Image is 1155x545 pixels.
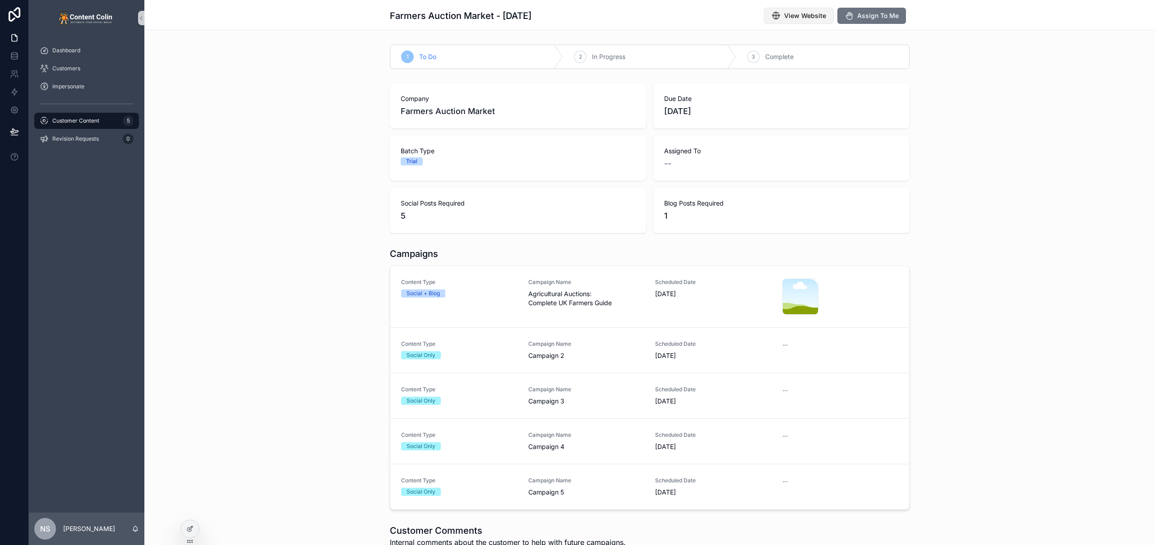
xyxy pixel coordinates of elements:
h1: Customer Comments [390,524,626,537]
span: Scheduled Date [655,340,772,348]
span: [DATE] [664,105,899,118]
span: Campaign Name [528,279,645,286]
div: 5 [123,115,134,126]
h1: Farmers Auction Market - [DATE] [390,9,531,22]
span: Campaign 2 [528,351,645,360]
span: Campaign 5 [528,488,645,497]
a: Customers [34,60,139,77]
span: Content Type [401,386,517,393]
span: Company [401,94,635,103]
span: -- [782,340,788,349]
span: Scheduled Date [655,431,772,439]
div: Social + Blog [407,289,440,298]
span: Campaign 4 [528,442,645,451]
span: [DATE] [655,289,772,298]
span: 1 [664,210,899,222]
span: Campaign Name [528,431,645,439]
div: Social Only [407,488,435,496]
span: [DATE] [655,442,772,451]
span: Campaign Name [528,340,645,348]
span: -- [782,431,788,440]
span: Batch Type [401,147,635,156]
span: Content Type [401,340,517,348]
span: [DATE] [655,488,772,497]
span: Scheduled Date [655,386,772,393]
a: Content TypeSocial OnlyCampaign NameCampaign 5Scheduled Date[DATE]-- [390,464,909,509]
span: Scheduled Date [655,279,772,286]
span: -- [782,386,788,395]
span: Assign To Me [857,11,899,20]
h1: Campaigns [390,247,438,260]
a: Content TypeSocial OnlyCampaign NameCampaign 3Scheduled Date[DATE]-- [390,373,909,418]
div: Social Only [407,397,435,405]
span: Customer Content [52,117,99,124]
span: -- [664,157,671,170]
span: In Progress [592,52,625,61]
a: Content TypeSocial + BlogCampaign NameAgricultural Auctions: Complete UK Farmers GuideScheduled D... [390,266,909,327]
button: Assign To Me [837,8,906,24]
span: Dashboard [52,47,80,54]
div: Social Only [407,442,435,450]
span: 5 [401,210,635,222]
span: Farmers Auction Market [401,105,635,118]
span: Campaign Name [528,477,645,484]
span: Campaign 3 [528,397,645,406]
span: Content Type [401,431,517,439]
span: Revision Requests [52,135,99,142]
span: Scheduled Date [655,477,772,484]
img: App logo [59,11,115,25]
a: Dashboard [34,42,139,59]
button: View Website [764,8,834,24]
span: Content Type [401,279,517,286]
span: -- [782,477,788,486]
a: Content TypeSocial OnlyCampaign NameCampaign 4Scheduled Date[DATE]-- [390,418,909,464]
div: Social Only [407,351,435,359]
span: Agricultural Auctions: Complete UK Farmers Guide [528,289,645,307]
span: NS [40,523,50,534]
div: Trial [406,157,417,165]
a: Revision Requests0 [34,131,139,147]
span: [DATE] [655,351,772,360]
span: View Website [784,11,826,20]
span: Customers [52,65,80,72]
span: [DATE] [655,397,772,406]
span: 3 [752,53,755,60]
span: 2 [579,53,582,60]
span: 1 [407,53,409,60]
p: [PERSON_NAME] [63,524,115,533]
span: Social Posts Required [401,199,635,208]
div: 0 [123,133,134,144]
span: Impersonate [52,83,84,90]
span: Assigned To [664,147,899,156]
span: Campaign Name [528,386,645,393]
div: scrollable content [29,36,144,159]
span: To Do [419,52,436,61]
a: Impersonate [34,78,139,95]
a: Customer Content5 [34,113,139,129]
span: Complete [765,52,794,61]
span: Due Date [664,94,899,103]
a: Content TypeSocial OnlyCampaign NameCampaign 2Scheduled Date[DATE]-- [390,327,909,373]
span: Blog Posts Required [664,199,899,208]
span: Content Type [401,477,517,484]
